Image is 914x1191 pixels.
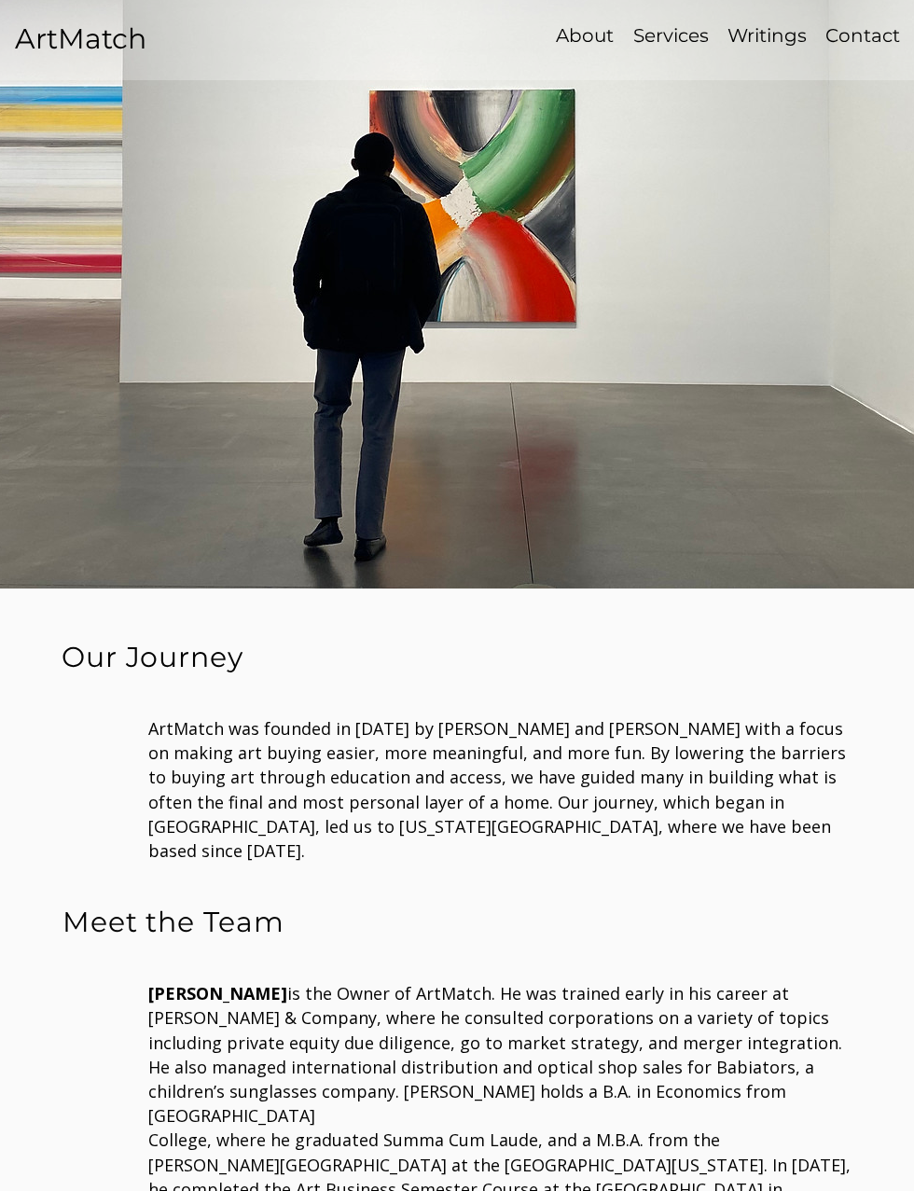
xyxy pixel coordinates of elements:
span: Our Journey [62,640,243,674]
a: Services [623,22,718,49]
nav: Site [485,22,908,49]
a: ArtMatch [15,21,146,56]
a: About [547,22,623,49]
p: Services [624,22,718,49]
span: [PERSON_NAME] [148,982,287,1004]
span: ArtMatch was founded in [DATE] by [PERSON_NAME] and [PERSON_NAME] with a focus on making art buyi... [148,717,846,862]
a: Contact [816,22,908,49]
a: Writings [718,22,816,49]
p: Contact [816,22,909,49]
span: Meet the Team [62,905,284,939]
